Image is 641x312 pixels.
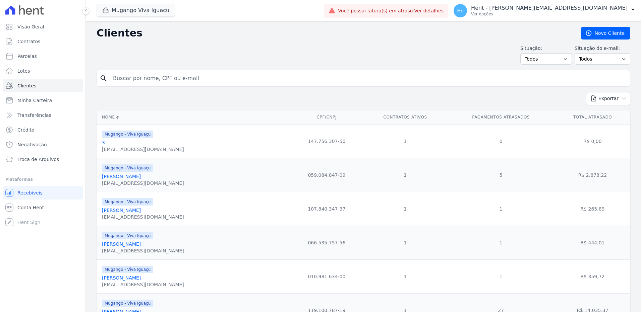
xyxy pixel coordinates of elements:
p: Hent - [PERSON_NAME][EMAIL_ADDRESS][DOMAIN_NAME] [471,5,628,11]
div: [EMAIL_ADDRESS][DOMAIN_NAME] [102,180,184,186]
div: [EMAIL_ADDRESS][DOMAIN_NAME] [102,281,184,288]
label: Situação do e-mail: [575,45,630,52]
a: Ver detalhes [414,8,444,13]
a: Crédito [3,123,83,137]
a: Novo Cliente [581,27,630,40]
button: Exportar [586,92,630,105]
span: Conta Hent [17,204,44,211]
td: 1 [447,259,555,293]
i: search [100,74,108,82]
th: Nome [97,110,290,124]
span: Contratos [17,38,40,45]
td: 066.535.757-56 [290,226,363,259]
td: 1 [363,226,447,259]
span: Lotes [17,68,30,74]
td: 1 [363,192,447,226]
a: Lotes [3,64,83,78]
div: [EMAIL_ADDRESS][DOMAIN_NAME] [102,247,184,254]
th: CPF/CNPJ [290,110,363,124]
span: Mugango - Viva Iguaçu [102,131,153,138]
span: Transferências [17,112,51,119]
div: Plataformas [5,175,80,183]
p: Ver opções [471,11,628,17]
span: Troca de Arquivos [17,156,59,163]
td: 5 [447,158,555,192]
td: 1 [447,226,555,259]
a: Negativação [3,138,83,151]
td: 107.840.347-37 [290,192,363,226]
a: Parcelas [3,50,83,63]
div: [EMAIL_ADDRESS][DOMAIN_NAME] [102,146,184,153]
a: Visão Geral [3,20,83,33]
th: Pagamentos Atrasados [447,110,555,124]
td: R$ 444,01 [555,226,630,259]
a: Contratos [3,35,83,48]
span: Você possui fatura(s) em atraso. [338,7,444,14]
span: Hn [457,8,463,13]
td: 1 [447,192,555,226]
span: Minha Carteira [17,97,52,104]
span: Mugango - Viva Iguaçu [102,300,153,307]
span: Recebíveis [17,189,43,196]
a: Clientes [3,79,83,92]
button: Mugango Viva Iguaçu [97,4,175,17]
label: Situação: [520,45,572,52]
span: Visão Geral [17,23,44,30]
td: 1 [363,124,447,158]
td: 059.084.847-09 [290,158,363,192]
td: R$ 265,89 [555,192,630,226]
a: Troca de Arquivos [3,153,83,166]
a: Minha Carteira [3,94,83,107]
a: [PERSON_NAME] [102,275,141,281]
td: 0 [447,124,555,158]
span: Clientes [17,82,36,89]
td: R$ 2.878,22 [555,158,630,192]
span: Mugango - Viva Iguaçu [102,198,153,206]
td: 1 [363,259,447,293]
h2: Clientes [97,27,570,39]
span: Parcelas [17,53,37,60]
a: Recebíveis [3,186,83,200]
a: [PERSON_NAME] [102,174,141,179]
button: Hn Hent - [PERSON_NAME][EMAIL_ADDRESS][DOMAIN_NAME] Ver opções [448,1,641,20]
a: [PERSON_NAME] [102,208,141,213]
th: Contratos Ativos [363,110,447,124]
a: 3 [102,140,105,145]
span: Mugango - Viva Iguaçu [102,232,153,239]
div: [EMAIL_ADDRESS][DOMAIN_NAME] [102,214,184,220]
td: 1 [363,158,447,192]
input: Buscar por nome, CPF ou e-mail [109,72,627,85]
a: Transferências [3,108,83,122]
span: Negativação [17,141,47,148]
td: 010.981.634-00 [290,259,363,293]
a: Conta Hent [3,201,83,214]
td: R$ 359,72 [555,259,630,293]
span: Crédito [17,127,35,133]
th: Total Atrasado [555,110,630,124]
td: R$ 0,00 [555,124,630,158]
a: [PERSON_NAME] [102,241,141,247]
span: Mugango - Viva Iguaçu [102,266,153,273]
span: Mugango - Viva Iguaçu [102,164,153,172]
td: 147.756.307-50 [290,124,363,158]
